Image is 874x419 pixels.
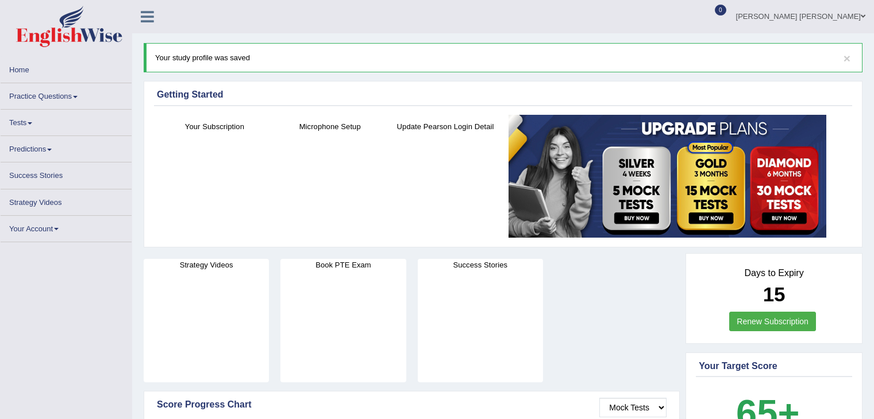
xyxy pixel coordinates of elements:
[163,121,267,133] h4: Your Subscription
[715,5,726,15] span: 0
[729,312,816,331] a: Renew Subscription
[157,398,667,412] div: Score Progress Chart
[1,110,132,132] a: Tests
[1,216,132,238] a: Your Account
[699,268,849,278] h4: Days to Expiry
[144,43,863,72] div: Your study profile was saved
[1,136,132,158] a: Predictions
[699,359,849,373] div: Your Target Score
[763,283,786,305] b: 15
[278,121,382,133] h4: Microphone Setup
[144,259,269,271] h4: Strategy Videos
[157,88,849,102] div: Getting Started
[1,57,132,79] a: Home
[844,52,850,64] button: ×
[1,83,132,106] a: Practice Questions
[418,259,543,271] h4: Success Stories
[509,115,826,238] img: small5.jpg
[1,162,132,185] a: Success Stories
[280,259,406,271] h4: Book PTE Exam
[1,189,132,212] a: Strategy Videos
[394,121,498,133] h4: Update Pearson Login Detail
